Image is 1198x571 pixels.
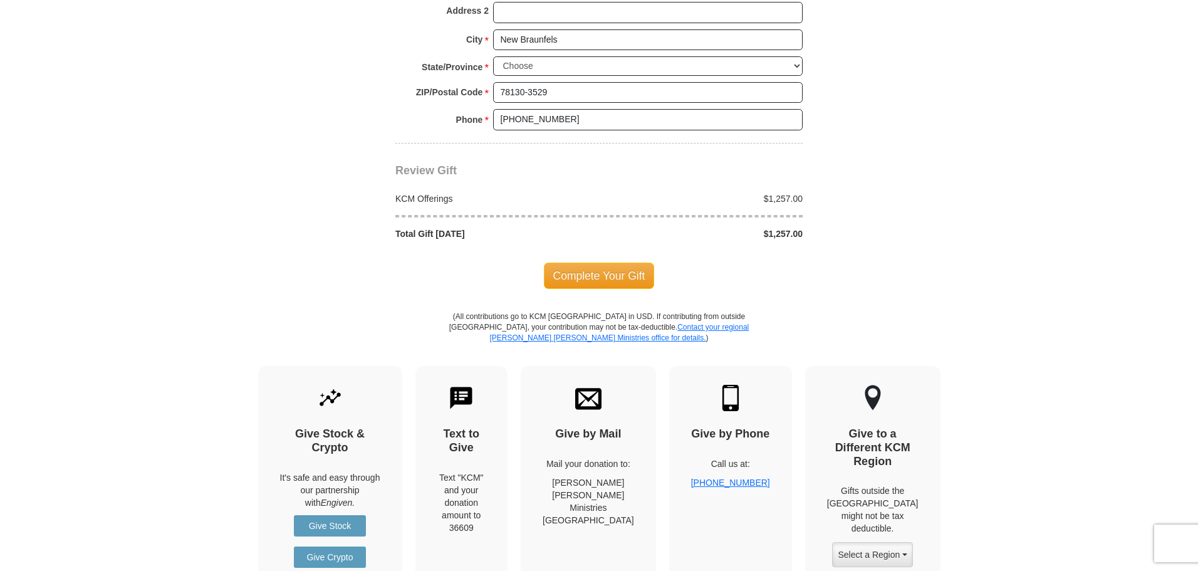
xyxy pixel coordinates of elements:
[466,31,482,48] strong: City
[449,312,749,366] p: (All contributions go to KCM [GEOGRAPHIC_DATA] in USD. If contributing from outside [GEOGRAPHIC_D...
[294,547,366,568] a: Give Crypto
[691,458,770,470] p: Call us at:
[395,164,457,177] span: Review Gift
[543,427,634,441] h4: Give by Mail
[599,228,810,240] div: $1,257.00
[422,58,482,76] strong: State/Province
[389,192,600,205] div: KCM Offerings
[446,2,489,19] strong: Address 2
[321,498,355,508] i: Engiven.
[280,427,380,454] h4: Give Stock & Crypto
[691,478,770,488] a: [PHONE_NUMBER]
[832,542,912,567] button: Select a Region
[543,476,634,526] p: [PERSON_NAME] [PERSON_NAME] Ministries [GEOGRAPHIC_DATA]
[448,385,474,411] img: text-to-give.svg
[294,515,366,537] a: Give Stock
[280,471,380,509] p: It's safe and easy through our partnership with
[416,83,483,101] strong: ZIP/Postal Code
[599,192,810,205] div: $1,257.00
[575,385,602,411] img: envelope.svg
[437,471,486,534] div: Text "KCM" and your donation amount to 36609
[864,385,882,411] img: other-region
[389,228,600,240] div: Total Gift [DATE]
[827,427,919,468] h4: Give to a Different KCM Region
[456,111,483,128] strong: Phone
[437,427,486,454] h4: Text to Give
[691,427,770,441] h4: Give by Phone
[544,263,655,289] span: Complete Your Gift
[543,458,634,470] p: Mail your donation to:
[827,485,919,535] p: Gifts outside the [GEOGRAPHIC_DATA] might not be tax deductible.
[717,385,744,411] img: mobile.svg
[317,385,343,411] img: give-by-stock.svg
